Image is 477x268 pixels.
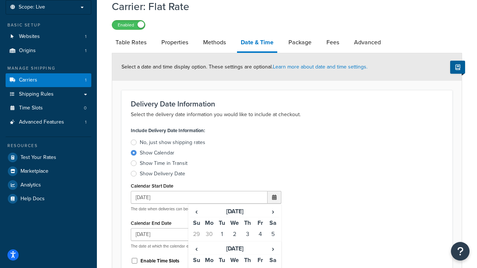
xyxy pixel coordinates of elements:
[131,125,205,136] label: Include Delivery Date Information:
[190,229,203,240] td: 29
[237,33,277,53] a: Date & Time
[241,217,254,229] th: Th
[6,101,91,115] li: Time Slots
[6,44,91,58] li: Origins
[6,73,91,87] a: Carriers1
[254,229,266,240] td: 4
[131,220,171,226] label: Calendar End Date
[451,242,470,261] button: Open Resource Center
[228,217,241,229] th: We
[19,119,64,125] span: Advanced Features
[19,48,36,54] span: Origins
[84,105,86,111] span: 0
[241,254,254,266] th: Th
[216,254,228,266] th: Tu
[203,217,215,229] th: Mo
[350,33,385,51] a: Advanced
[19,77,37,83] span: Carriers
[216,240,228,251] td: 8
[199,33,230,51] a: Methods
[19,4,45,10] span: Scope: Live
[267,217,279,229] th: Sa
[241,240,254,251] td: 10
[267,243,279,254] span: ›
[131,100,443,108] h3: Delivery Date Information
[254,217,266,229] th: Fr
[131,183,173,189] label: Calendar Start Date
[140,139,205,146] div: No, just show shipping rates
[131,110,443,119] p: Select the delivery date information you would like to include at checkout.
[203,229,215,240] td: 30
[6,151,91,164] a: Test Your Rates
[85,119,86,125] span: 1
[140,160,187,167] div: Show Time in Transit
[190,206,202,217] span: ‹
[112,33,150,51] a: Table Rates
[6,30,91,44] li: Websites
[6,115,91,129] li: Advanced Features
[6,87,91,101] a: Shipping Rules
[6,115,91,129] a: Advanced Features1
[121,63,367,71] span: Select a date and time display option. These settings are optional.
[216,217,228,229] th: Tu
[267,206,279,217] span: ›
[273,63,367,71] a: Learn more about date and time settings.
[85,33,86,40] span: 1
[190,240,203,251] td: 6
[131,243,281,249] p: The date at which the calendar ends. Leave empty for all dates
[241,229,254,240] td: 3
[20,154,56,161] span: Test Your Rates
[140,170,185,178] div: Show Delivery Date
[254,254,266,266] th: Fr
[267,229,279,240] td: 5
[190,254,203,266] th: Su
[203,254,215,266] th: Mo
[6,192,91,205] a: Help Docs
[203,243,266,255] th: [DATE]
[6,178,91,192] a: Analytics
[203,240,215,251] td: 7
[20,168,48,175] span: Marketplace
[20,196,45,202] span: Help Docs
[254,240,266,251] td: 11
[112,20,145,29] label: Enabled
[20,182,41,188] span: Analytics
[190,217,203,229] th: Su
[323,33,343,51] a: Fees
[6,101,91,115] a: Time Slots0
[158,33,192,51] a: Properties
[131,206,281,212] p: The date when deliveries can begin. Leave empty for all dates from [DATE]
[140,258,179,264] label: Enable Time Slots
[267,240,279,251] td: 12
[6,73,91,87] li: Carriers
[267,254,279,266] th: Sa
[19,105,43,111] span: Time Slots
[6,30,91,44] a: Websites1
[6,143,91,149] div: Resources
[203,206,266,217] th: [DATE]
[6,165,91,178] a: Marketplace
[228,229,241,240] td: 2
[140,149,174,157] div: Show Calendar
[450,61,465,74] button: Show Help Docs
[228,240,241,251] td: 9
[6,44,91,58] a: Origins1
[19,33,40,40] span: Websites
[216,229,228,240] td: 1
[6,22,91,28] div: Basic Setup
[19,91,54,98] span: Shipping Rules
[285,33,315,51] a: Package
[6,65,91,71] div: Manage Shipping
[190,243,202,254] span: ‹
[85,77,86,83] span: 1
[228,254,241,266] th: We
[85,48,86,54] span: 1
